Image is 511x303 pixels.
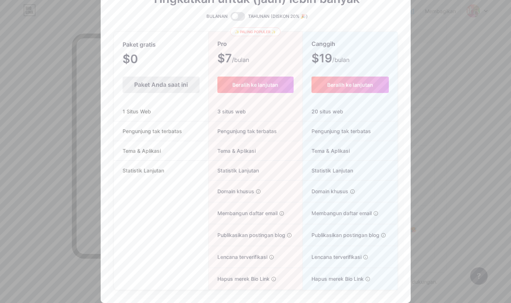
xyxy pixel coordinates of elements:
[217,77,294,93] button: Beralih ke lanjutan
[217,40,227,47] font: Pro
[123,108,151,114] font: 1 Situs Web
[248,13,308,19] font: TAHUNAN (DISKON 20% 🎉)
[311,188,348,194] font: Domain khusus
[311,148,350,154] font: Tema & Aplikasi
[123,128,182,134] font: Pengunjung tak terbatas
[123,148,161,154] font: Tema & Aplikasi
[311,77,388,93] button: Beralih ke lanjutan
[311,254,361,260] font: Lencana terverifikasi
[311,167,353,174] font: Statistik Lanjutan
[311,276,364,282] font: Hapus merek Bio Link
[123,167,164,174] font: Statistik Lanjutan
[311,40,335,47] font: Canggih
[217,210,278,216] font: Membangun daftar email
[327,82,373,88] font: Beralih ke lanjutan
[232,82,278,88] font: Beralih ke lanjutan
[217,254,267,260] font: Lencana terverifikasi
[134,81,188,88] font: Paket Anda saat ini
[311,232,379,238] font: Publikasikan postingan blog
[311,51,332,65] font: $19
[217,167,259,174] font: Statistik Lanjutan
[332,56,349,63] font: /bulan
[123,41,156,48] font: Paket gratis
[232,56,249,63] font: /bulan
[217,51,232,65] font: $7
[311,128,371,134] font: Pengunjung tak terbatas
[217,148,256,154] font: Tema & Aplikasi
[235,30,276,34] font: ✨ Paling populer ✨
[123,52,138,66] font: $0
[311,210,372,216] font: Membangun daftar email
[217,188,254,194] font: Domain khusus
[206,13,228,19] font: BULANAN
[217,276,270,282] font: Hapus merek Bio Link
[217,108,246,114] font: 3 situs web
[217,128,277,134] font: Pengunjung tak terbatas
[311,108,343,114] font: 20 situs web
[217,232,285,238] font: Publikasikan postingan blog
